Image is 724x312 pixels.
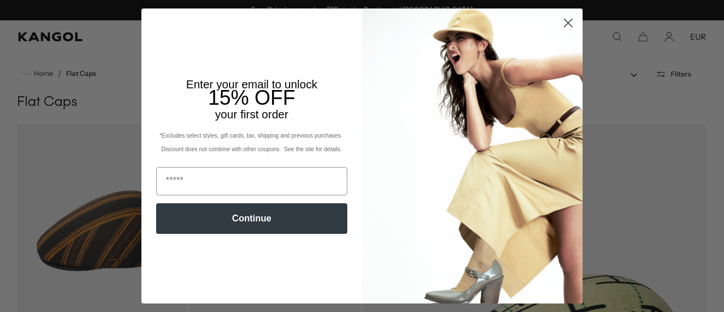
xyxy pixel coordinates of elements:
[215,108,288,121] span: your first order
[558,13,578,33] button: Close dialog
[362,8,583,303] img: 93be19ad-e773-4382-80b9-c9d740c9197f.jpeg
[156,203,347,234] button: Continue
[156,167,347,195] input: Email
[208,86,295,109] span: 15% OFF
[186,78,317,91] span: Enter your email to unlock
[160,133,344,152] span: *Excludes select styles, gift cards, tax, shipping and previous purchases. Discount does not comb...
